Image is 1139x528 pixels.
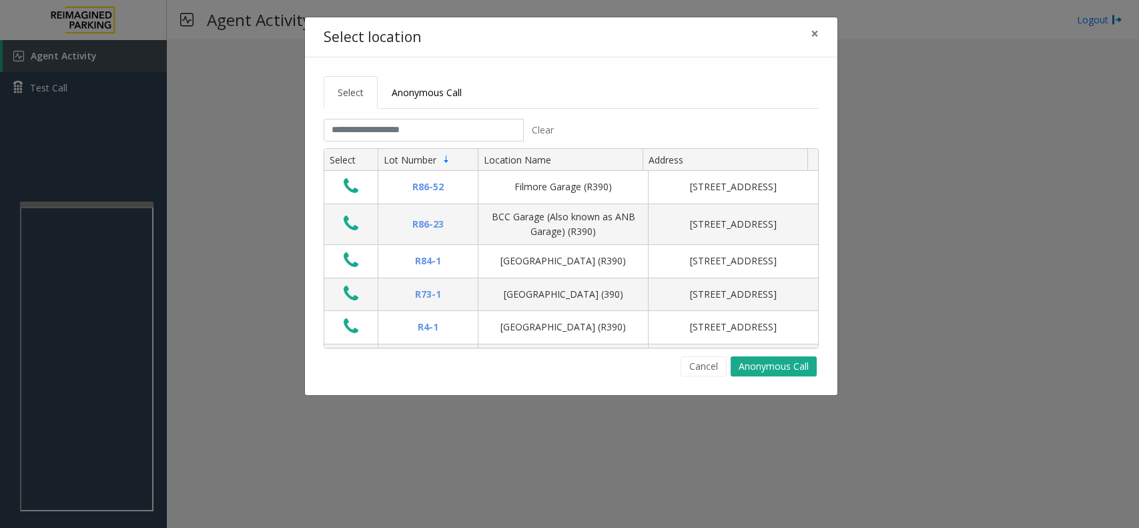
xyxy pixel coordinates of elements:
[811,24,819,43] span: ×
[338,86,364,99] span: Select
[484,154,551,166] span: Location Name
[681,356,727,376] button: Cancel
[649,154,683,166] span: Address
[657,254,810,268] div: [STREET_ADDRESS]
[324,27,421,48] h4: Select location
[486,254,640,268] div: [GEOGRAPHIC_DATA] (R390)
[657,217,810,232] div: [STREET_ADDRESS]
[657,180,810,194] div: [STREET_ADDRESS]
[486,287,640,302] div: [GEOGRAPHIC_DATA] (390)
[657,287,810,302] div: [STREET_ADDRESS]
[386,217,470,232] div: R86-23
[392,86,462,99] span: Anonymous Call
[386,287,470,302] div: R73-1
[486,320,640,334] div: [GEOGRAPHIC_DATA] (R390)
[801,17,828,50] button: Close
[657,320,810,334] div: [STREET_ADDRESS]
[324,76,819,109] ul: Tabs
[386,320,470,334] div: R4-1
[384,154,436,166] span: Lot Number
[324,149,378,172] th: Select
[324,149,818,348] div: Data table
[486,180,640,194] div: Filmore Garage (R390)
[386,180,470,194] div: R86-52
[524,119,561,142] button: Clear
[731,356,817,376] button: Anonymous Call
[386,254,470,268] div: R84-1
[486,210,640,240] div: BCC Garage (Also known as ANB Garage) (R390)
[441,154,452,165] span: Sortable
